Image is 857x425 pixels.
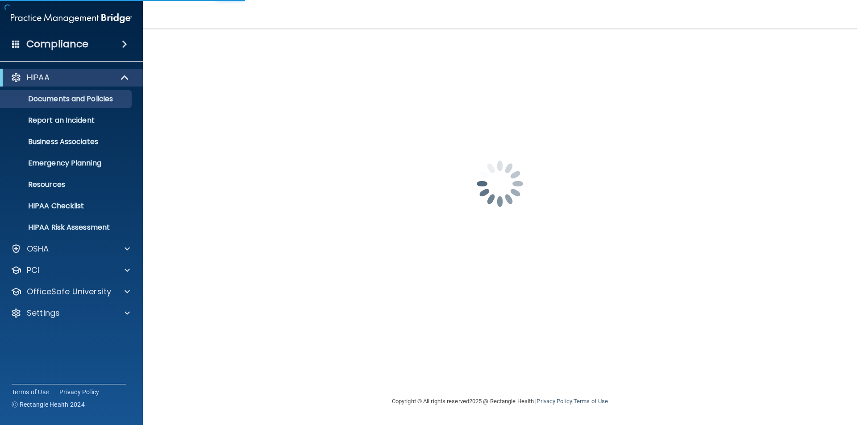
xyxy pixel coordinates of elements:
[11,72,129,83] a: HIPAA
[11,286,130,297] a: OfficeSafe University
[6,137,128,146] p: Business Associates
[12,388,49,396] a: Terms of Use
[6,202,128,210] p: HIPAA Checklist
[6,116,128,125] p: Report an Incident
[6,95,128,103] p: Documents and Policies
[455,139,545,228] img: spinner.e123f6fc.gif
[27,265,39,276] p: PCI
[574,398,608,404] a: Terms of Use
[11,265,130,276] a: PCI
[26,38,88,50] h4: Compliance
[27,286,111,297] p: OfficeSafe University
[6,223,128,232] p: HIPAA Risk Assessment
[6,159,128,168] p: Emergency Planning
[27,72,50,83] p: HIPAA
[27,308,60,318] p: Settings
[27,243,49,254] p: OSHA
[59,388,100,396] a: Privacy Policy
[11,308,130,318] a: Settings
[11,9,132,27] img: PMB logo
[537,398,572,404] a: Privacy Policy
[337,387,663,416] div: Copyright © All rights reserved 2025 @ Rectangle Health | |
[11,243,130,254] a: OSHA
[12,400,85,409] span: Ⓒ Rectangle Health 2024
[6,180,128,189] p: Resources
